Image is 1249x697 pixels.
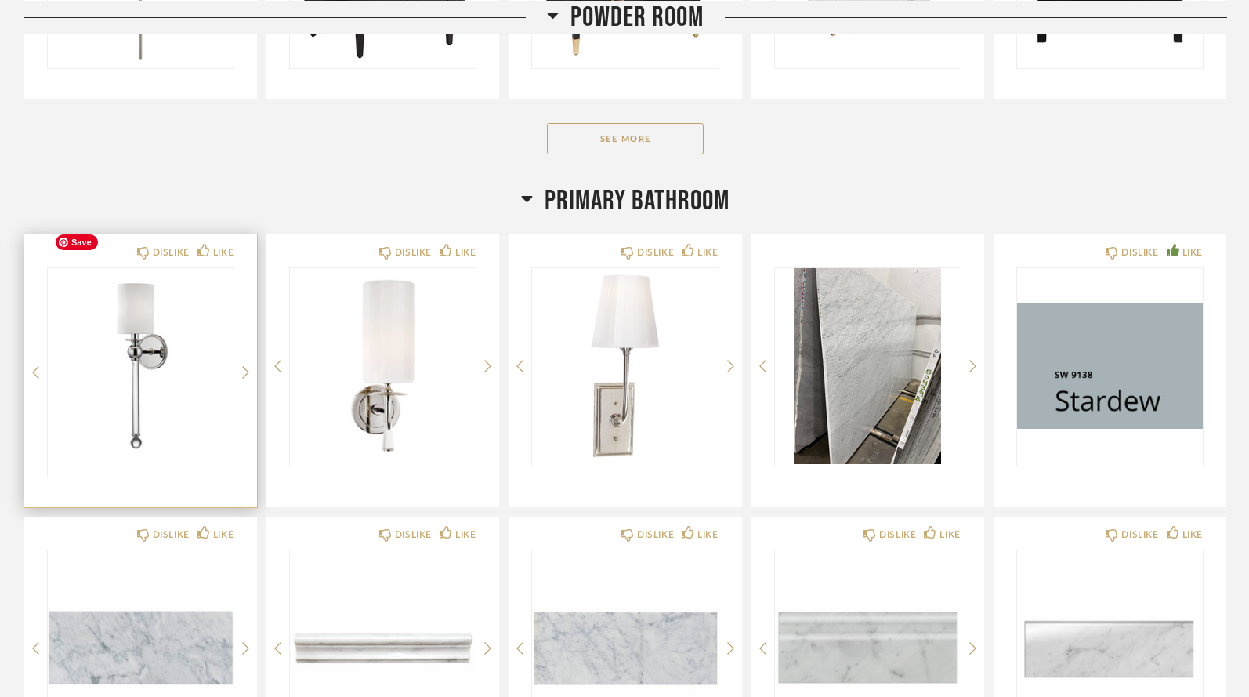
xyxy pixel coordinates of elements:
img: undefined [48,268,234,464]
img: undefined [775,268,961,464]
div: DISLIKE [153,245,190,260]
div: DISLIKE [637,527,674,543]
button: See More [547,123,704,154]
div: LIKE [1182,245,1203,260]
div: LIKE [1182,527,1203,543]
div: LIKE [213,527,234,543]
div: DISLIKE [153,527,190,543]
img: undefined [532,268,718,464]
div: 0 [48,268,234,464]
div: LIKE [455,245,476,260]
img: undefined [1017,268,1203,464]
div: DISLIKE [395,245,432,260]
div: DISLIKE [1121,527,1158,543]
div: LIKE [455,527,476,543]
div: LIKE [939,527,960,543]
div: DISLIKE [395,527,432,543]
div: LIKE [213,245,234,260]
span: Save [56,234,98,250]
span: Primary Bathroom [545,184,729,218]
div: DISLIKE [637,245,674,260]
div: DISLIKE [879,527,916,543]
div: DISLIKE [1121,245,1158,260]
div: LIKE [697,527,718,543]
img: undefined [290,268,476,464]
div: LIKE [697,245,718,260]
